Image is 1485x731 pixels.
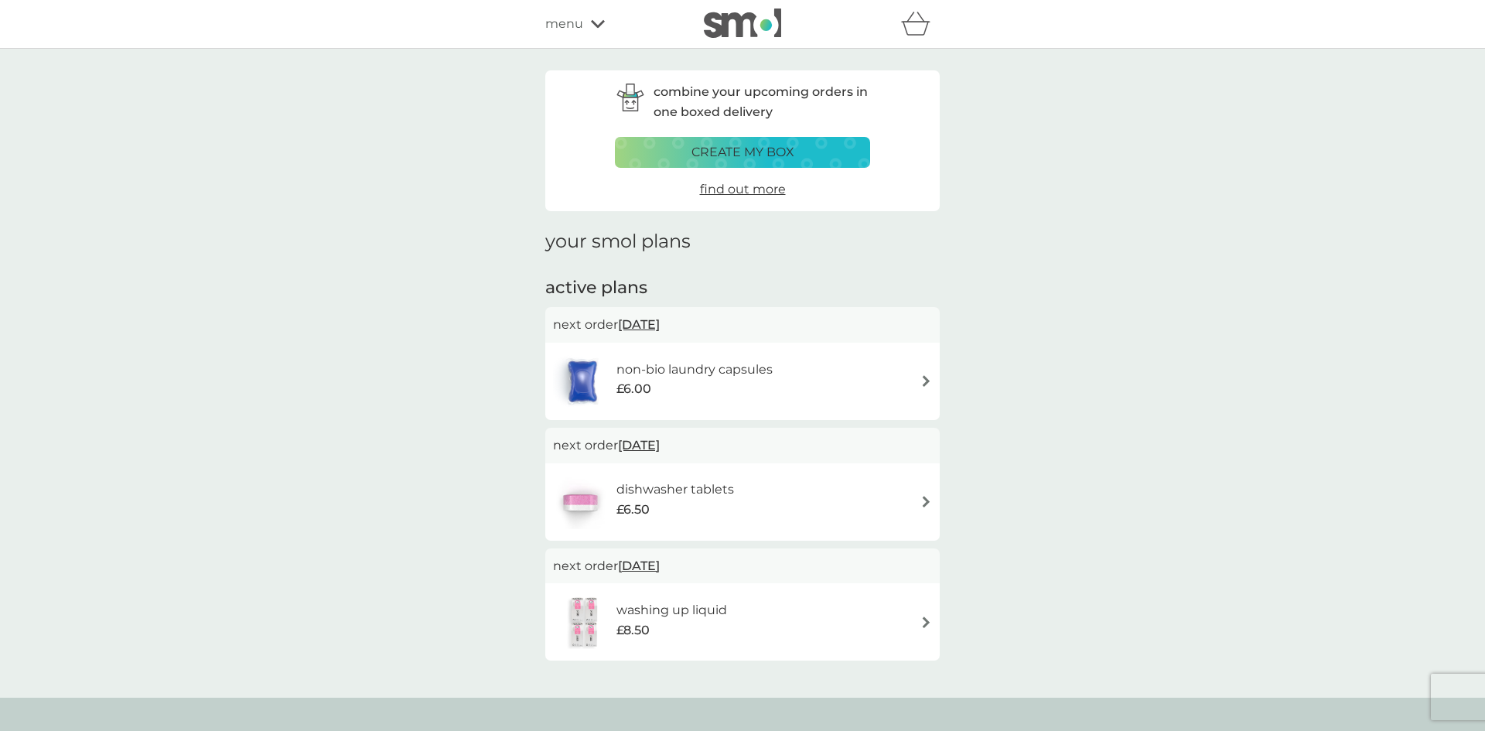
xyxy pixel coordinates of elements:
[553,354,612,408] img: non-bio laundry capsules
[553,556,932,576] p: next order
[654,82,870,121] p: combine your upcoming orders in one boxed delivery
[615,137,870,168] button: create my box
[545,276,940,300] h2: active plans
[553,595,616,649] img: washing up liquid
[920,375,932,387] img: arrow right
[618,309,660,340] span: [DATE]
[700,179,786,200] a: find out more
[704,9,781,38] img: smol
[616,480,734,500] h6: dishwasher tablets
[618,430,660,460] span: [DATE]
[920,617,932,628] img: arrow right
[545,14,583,34] span: menu
[901,9,940,39] div: basket
[553,475,607,529] img: dishwasher tablets
[616,600,727,620] h6: washing up liquid
[700,182,786,196] span: find out more
[618,551,660,581] span: [DATE]
[553,315,932,335] p: next order
[920,496,932,507] img: arrow right
[545,231,940,253] h1: your smol plans
[616,379,651,399] span: £6.00
[616,620,650,640] span: £8.50
[616,500,650,520] span: £6.50
[691,142,794,162] p: create my box
[553,436,932,456] p: next order
[616,360,773,380] h6: non-bio laundry capsules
